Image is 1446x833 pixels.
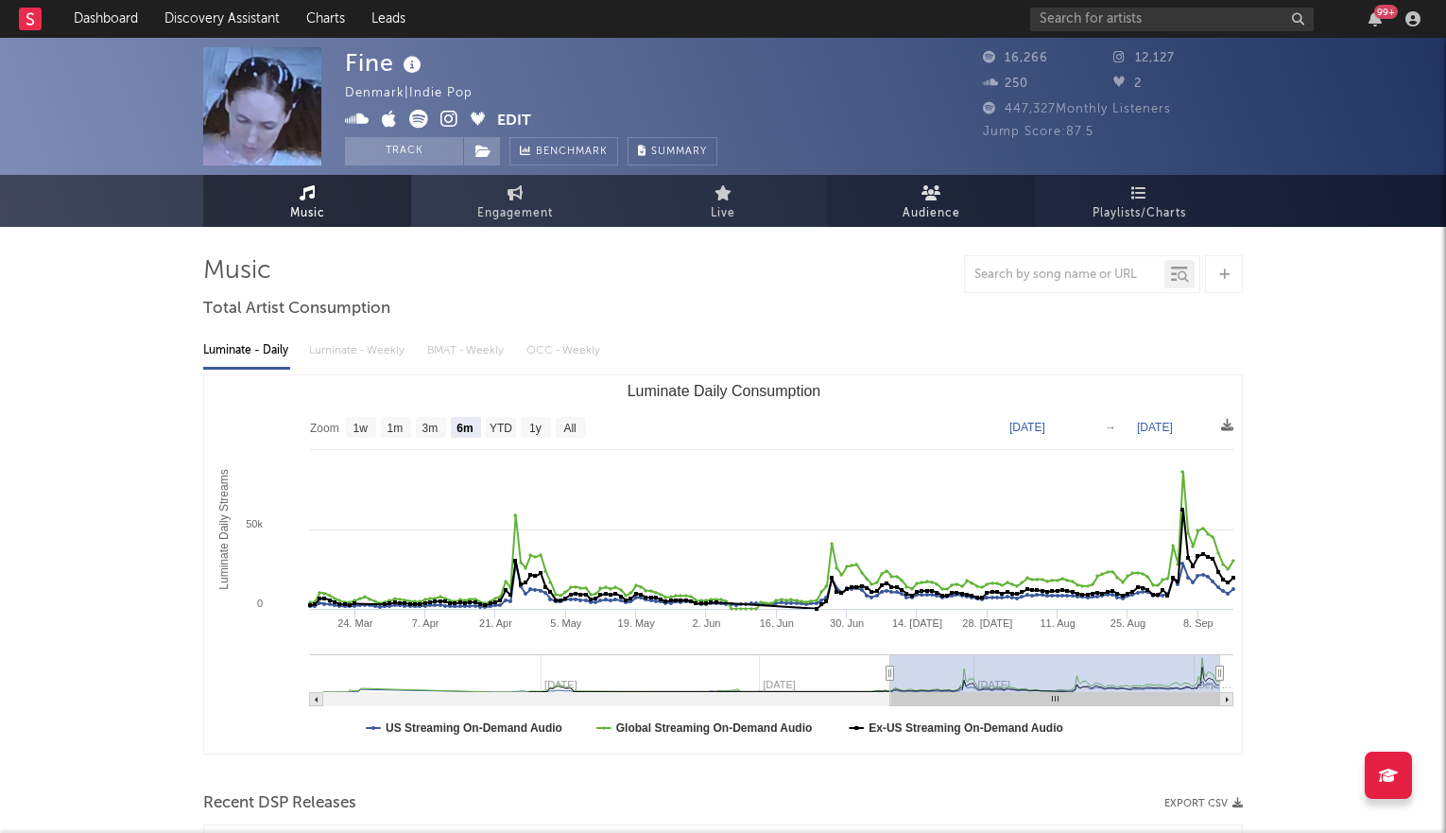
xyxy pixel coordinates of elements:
[290,202,325,225] span: Music
[827,175,1035,227] a: Audience
[1164,798,1243,809] button: Export CSV
[1113,78,1142,90] span: 2
[1113,52,1175,64] span: 12,127
[628,137,717,165] button: Summary
[869,721,1063,735] text: Ex-US Streaming On-Demand Audio
[422,422,439,435] text: 3m
[1369,11,1382,26] button: 99+
[550,617,582,629] text: 5. May
[1040,617,1075,629] text: 11. Aug
[203,792,356,815] span: Recent DSP Releases
[257,598,263,609] text: 0
[536,141,608,164] span: Benchmark
[619,175,827,227] a: Live
[203,335,290,367] div: Luminate - Daily
[345,47,426,78] div: Fine
[490,422,512,435] text: YTD
[983,103,1171,115] span: 447,327 Monthly Listeners
[477,202,553,225] span: Engagement
[563,422,576,435] text: All
[412,617,439,629] text: 7. Apr
[711,202,735,225] span: Live
[310,422,339,435] text: Zoom
[337,617,373,629] text: 24. Mar
[353,422,369,435] text: 1w
[692,617,720,629] text: 2. Jun
[1197,679,1231,690] text: Sep '…
[387,422,404,435] text: 1m
[497,110,531,133] button: Edit
[1030,8,1314,31] input: Search for artists
[1105,421,1116,434] text: →
[903,202,960,225] span: Audience
[965,268,1164,283] input: Search by song name or URL
[983,52,1048,64] span: 16,266
[203,298,390,321] span: Total Artist Consumption
[1137,421,1173,434] text: [DATE]
[479,617,512,629] text: 21. Apr
[983,126,1093,138] span: Jump Score: 87.5
[1009,421,1045,434] text: [DATE]
[345,82,494,105] div: Denmark | Indie Pop
[892,617,942,629] text: 14. [DATE]
[456,422,473,435] text: 6m
[651,147,707,157] span: Summary
[246,518,263,529] text: 50k
[983,78,1028,90] span: 250
[618,617,656,629] text: 19. May
[616,721,813,735] text: Global Streaming On-Demand Audio
[830,617,864,629] text: 30. Jun
[217,469,231,589] text: Luminate Daily Streams
[204,375,1243,754] svg: Luminate Daily Consumption
[203,175,411,227] a: Music
[529,422,542,435] text: 1y
[1110,617,1145,629] text: 25. Aug
[411,175,619,227] a: Engagement
[1035,175,1243,227] a: Playlists/Charts
[509,137,618,165] a: Benchmark
[1183,617,1214,629] text: 8. Sep
[628,383,821,399] text: Luminate Daily Consumption
[962,617,1012,629] text: 28. [DATE]
[1093,202,1186,225] span: Playlists/Charts
[760,617,794,629] text: 16. Jun
[386,721,562,735] text: US Streaming On-Demand Audio
[345,137,463,165] button: Track
[1374,5,1398,19] div: 99 +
